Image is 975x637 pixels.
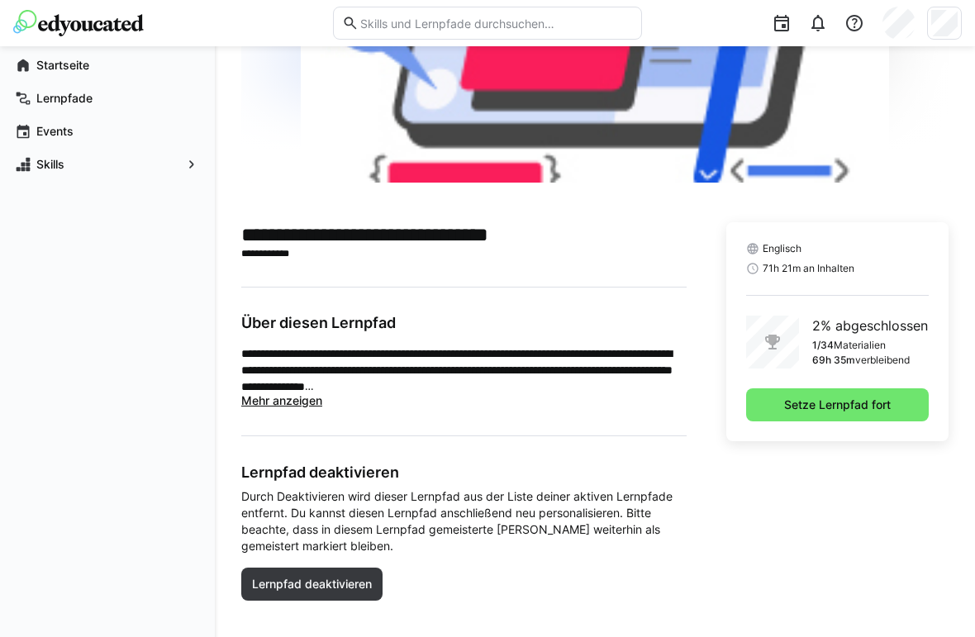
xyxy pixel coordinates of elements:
span: Englisch [763,242,801,255]
button: Setze Lernpfad fort [746,388,929,421]
span: Setze Lernpfad fort [782,397,893,413]
h3: Lernpfad deaktivieren [241,463,687,482]
p: 2% abgeschlossen [812,316,928,335]
input: Skills und Lernpfade durchsuchen… [359,16,632,31]
p: 69h 35m [812,354,855,367]
p: verbleibend [855,354,910,367]
span: Lernpfad deaktivieren [250,576,374,592]
p: 1/34 [812,339,834,352]
p: Materialien [834,339,886,352]
button: Lernpfad deaktivieren [241,568,383,601]
h3: Über diesen Lernpfad [241,314,687,332]
span: Mehr anzeigen [241,393,322,407]
span: Durch Deaktivieren wird dieser Lernpfad aus der Liste deiner aktiven Lernpfade entfernt. Du kanns... [241,488,687,554]
span: 71h 21m an Inhalten [763,262,854,275]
